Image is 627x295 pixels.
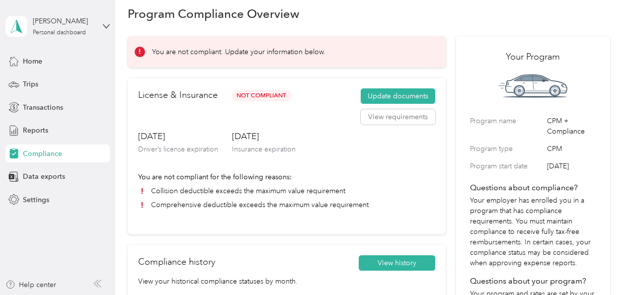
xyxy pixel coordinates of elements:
span: Reports [23,125,48,136]
p: You are not compliant for the following reasons: [138,172,435,182]
h2: License & Insurance [138,88,218,102]
span: Not Compliant [232,90,292,101]
p: View your historical compliance statuses by month. [138,276,435,287]
span: CPM [547,144,596,154]
h3: [DATE] [138,130,218,143]
h4: Questions about compliance? [470,182,596,194]
p: Driver’s license expiration [138,144,218,154]
label: Program start date [470,161,544,171]
span: [DATE] [547,161,596,171]
label: Program name [470,116,544,137]
button: Update documents [361,88,435,104]
button: Help center [5,280,56,290]
li: Comprehensive deductible exceeds the maximum value requirement [138,200,435,210]
h1: Program Compliance Overview [128,8,300,19]
h2: Your Program [470,50,596,64]
button: View history [359,255,435,271]
iframe: Everlance-gr Chat Button Frame [571,239,627,295]
h3: [DATE] [232,130,296,143]
div: [PERSON_NAME] [33,16,95,26]
h2: Compliance history [138,255,215,269]
label: Program type [470,144,544,154]
span: Home [23,56,42,67]
p: You are not compliant. Update your information below. [152,47,325,57]
p: Insurance expiration [232,144,296,154]
div: Personal dashboard [33,30,86,36]
span: Data exports [23,171,65,182]
span: Settings [23,195,49,205]
p: Your employer has enrolled you in a program that has compliance requirements. You must maintain c... [470,195,596,268]
span: Transactions [23,102,63,113]
span: Compliance [23,148,62,159]
button: View requirements [361,109,435,125]
h4: Questions about your program? [470,275,596,287]
span: CPM + Compliance [547,116,596,137]
span: Trips [23,79,38,89]
li: Collision deductible exceeds the maximum value requirement [138,186,435,196]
